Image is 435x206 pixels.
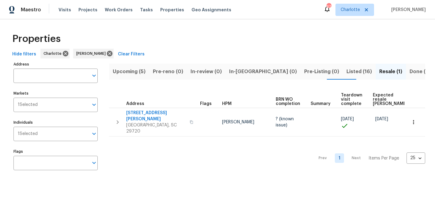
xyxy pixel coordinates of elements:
p: Items Per Page [369,155,399,161]
span: BRN WO completion [276,97,300,106]
span: 1 Selected [18,131,38,137]
span: HPM [222,102,232,106]
span: [GEOGRAPHIC_DATA], SC 29720 [126,122,186,134]
span: Tasks [140,8,153,12]
span: 1 Selected [18,102,38,107]
span: Teardown visit complete [341,93,362,106]
span: Properties [160,7,184,13]
span: [PERSON_NAME] [389,7,426,13]
div: [PERSON_NAME] [73,49,114,58]
span: In-[GEOGRAPHIC_DATA] (0) [229,67,297,76]
button: Open [90,159,98,167]
span: [DATE] [341,117,354,121]
span: Charlotte [43,51,64,57]
span: ? (known issue) [276,117,294,127]
label: Flags [13,150,98,153]
span: Pre-Listing (0) [304,67,339,76]
span: In-review (0) [191,67,222,76]
span: Address [126,102,144,106]
button: Open [90,71,98,80]
a: Goto page 1 [335,153,344,163]
button: Hide filters [10,49,39,60]
span: Upcoming (5) [113,67,146,76]
div: 67 [327,4,331,10]
span: Geo Assignments [191,7,231,13]
span: Pre-reno (0) [153,67,183,76]
nav: Pagination Navigation [313,140,425,176]
span: Work Orders [105,7,133,13]
span: Listed (16) [346,67,372,76]
button: Open [90,129,98,138]
span: Hide filters [12,51,36,58]
label: Address [13,62,98,66]
span: [STREET_ADDRESS][PERSON_NAME] [126,110,186,122]
span: Clear Filters [118,51,145,58]
label: Individuals [13,121,98,124]
span: Flags [200,102,212,106]
span: [DATE] [375,117,388,121]
span: Charlotte [341,7,360,13]
span: Maestro [21,7,41,13]
div: Charlotte [40,49,70,58]
label: Markets [13,92,98,95]
span: Expected resale [PERSON_NAME] [373,93,407,106]
span: [PERSON_NAME] [76,51,108,57]
span: Projects [78,7,97,13]
div: 25 [407,150,425,166]
span: Properties [12,36,61,42]
button: Open [90,100,98,109]
span: Visits [59,7,71,13]
span: Summary [311,102,331,106]
span: [PERSON_NAME] [222,120,254,124]
button: Clear Filters [115,49,147,60]
span: Resale (1) [379,67,402,76]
